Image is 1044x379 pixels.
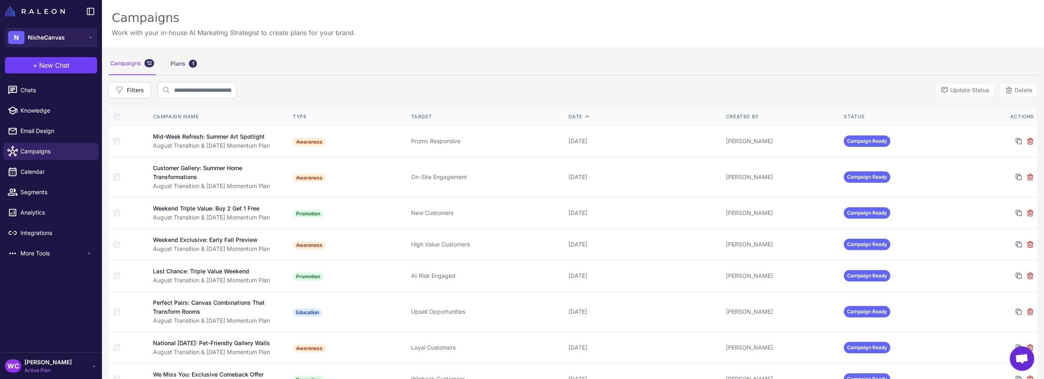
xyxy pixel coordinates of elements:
div: Plans [169,52,199,75]
span: NicheCanvas [28,33,65,42]
p: Work with your in-house AI Marketing Strategist to create plans for your brand. [112,28,356,38]
div: At Risk Engaged [411,271,562,280]
div: [PERSON_NAME] [726,208,838,217]
a: Calendar [3,163,99,180]
span: Analytics [20,208,92,217]
button: Delete [1000,83,1037,98]
span: Knowledge [20,106,92,115]
span: Campaign Ready [844,207,890,219]
span: Campaign Ready [844,270,890,281]
a: Segments [3,184,99,201]
span: Chats [20,86,92,95]
span: Segments [20,188,92,197]
div: On-Site Engagement [411,173,562,182]
span: Campaign Ready [844,342,890,353]
div: We Miss You: Exclusive Comeback Offer [153,370,263,379]
div: [DATE] [568,307,719,316]
span: Awareness [293,344,326,352]
div: Campaigns [112,10,356,26]
div: Created By [726,113,838,120]
div: Campaigns [108,52,156,75]
span: Campaign Ready [844,135,890,147]
div: Mid-Week Refresh: Summer Art Spotlight [153,132,265,141]
div: [PERSON_NAME] [726,137,838,146]
span: Active Plan [24,367,72,374]
span: Integrations [20,228,92,237]
span: Awareness [293,241,326,249]
div: Type [293,113,405,120]
button: Filters [108,82,151,98]
div: Perfect Pairs: Canvas Combinations That Transform Rooms [153,298,278,316]
span: Education [293,308,322,317]
div: [DATE] [568,173,719,182]
div: August Transition & [DATE] Momentum Plan [153,182,285,191]
div: WC [5,359,21,372]
div: Upsell Opportunities [411,307,562,316]
div: New Customers [411,208,562,217]
div: Campaign Name [153,113,285,120]
div: [PERSON_NAME] [726,343,838,352]
div: 1 [189,60,197,68]
div: [PERSON_NAME] [726,240,838,249]
span: More Tools [20,249,86,258]
div: [PERSON_NAME] [726,271,838,280]
button: +New Chat [5,57,97,73]
div: Weekend Triple Value: Buy 2 Get 1 Free [153,204,259,213]
span: Calendar [20,167,92,176]
div: High Value Customers [411,240,562,249]
div: Status [844,113,956,120]
div: Customer Gallery: Summer Home Transformations [153,164,277,182]
div: N [8,31,24,44]
button: Update Status [935,83,995,98]
div: August Transition & [DATE] Momentum Plan [153,276,285,285]
span: Email Design [20,126,92,135]
span: Promotion [293,273,323,281]
div: August Transition & [DATE] Momentum Plan [153,213,285,222]
div: Weekend Exclusive: Early Fall Preview [153,235,258,244]
span: Campaigns [20,147,92,156]
span: Campaign Ready [844,239,890,250]
span: Awareness [293,174,326,182]
div: August Transition & [DATE] Momentum Plan [153,244,285,253]
a: Analytics [3,204,99,221]
th: Actions [959,108,1037,126]
div: [PERSON_NAME] [726,307,838,316]
div: [DATE] [568,208,719,217]
div: Last Chance: Triple Value Weekend [153,267,249,276]
span: Promotion [293,210,323,218]
div: 12 [144,59,154,67]
a: Integrations [3,224,99,242]
div: [DATE] [568,240,719,249]
img: Raleon Logo [5,7,65,16]
div: [DATE] [568,271,719,280]
button: NNicheCanvas [5,28,97,47]
span: + [33,60,38,70]
a: Open chat [1010,346,1034,371]
div: National [DATE]: Pet-Friendly Gallery Walls [153,339,270,348]
div: August Transition & [DATE] Momentum Plan [153,141,285,150]
span: Campaign Ready [844,306,890,317]
span: New Chat [39,60,69,70]
div: August Transition & [DATE] Momentum Plan [153,316,285,325]
div: Promo Responsive [411,137,562,146]
div: Target [411,113,562,120]
span: [PERSON_NAME] [24,358,72,367]
div: Loyal Customers [411,343,562,352]
div: Date [568,113,719,120]
div: [PERSON_NAME] [726,173,838,182]
div: [DATE] [568,137,719,146]
a: Chats [3,82,99,99]
a: Campaigns [3,143,99,160]
a: Knowledge [3,102,99,119]
div: [DATE] [568,343,719,352]
a: Email Design [3,122,99,140]
span: Awareness [293,138,326,146]
div: August Transition & [DATE] Momentum Plan [153,348,285,357]
span: Campaign Ready [844,171,890,183]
